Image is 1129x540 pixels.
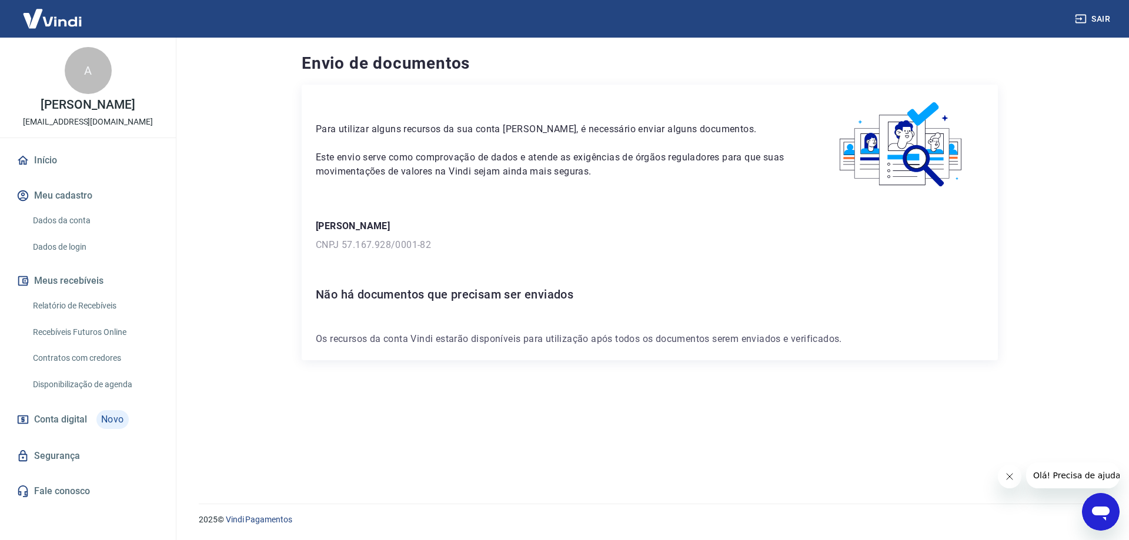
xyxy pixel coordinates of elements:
[998,465,1021,488] iframe: Fechar mensagem
[28,235,162,259] a: Dados de login
[316,332,984,346] p: Os recursos da conta Vindi estarão disponíveis para utilização após todos os documentos serem env...
[316,238,984,252] p: CNPJ 57.167.928/0001-82
[28,320,162,344] a: Recebíveis Futuros Online
[7,8,99,18] span: Olá! Precisa de ajuda?
[316,285,984,304] h6: Não há documentos que precisam ser enviados
[14,183,162,209] button: Meu cadastro
[226,515,292,524] a: Vindi Pagamentos
[316,122,791,136] p: Para utilizar alguns recursos da sua conta [PERSON_NAME], é necessário enviar alguns documentos.
[65,47,112,94] div: A
[96,410,129,429] span: Novo
[41,99,135,111] p: [PERSON_NAME]
[28,346,162,370] a: Contratos com credores
[34,411,87,428] span: Conta digital
[1082,493,1120,531] iframe: Botão para abrir a janela de mensagens
[1073,8,1115,30] button: Sair
[1026,462,1120,488] iframe: Mensagem da empresa
[14,268,162,294] button: Meus recebíveis
[14,147,162,173] a: Início
[28,209,162,233] a: Dados da conta
[820,99,984,191] img: waiting_documents.41d9841a9773e5fdf392cede4d13b617.svg
[302,52,998,75] h4: Envio de documentos
[14,405,162,434] a: Conta digitalNovo
[316,150,791,179] p: Este envio serve como comprovação de dados e atende as exigências de órgãos reguladores para que ...
[28,294,162,318] a: Relatório de Recebíveis
[14,1,91,36] img: Vindi
[14,478,162,504] a: Fale conosco
[14,443,162,469] a: Segurança
[316,219,984,233] p: [PERSON_NAME]
[23,116,153,128] p: [EMAIL_ADDRESS][DOMAIN_NAME]
[28,373,162,397] a: Disponibilização de agenda
[199,514,1101,526] p: 2025 ©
